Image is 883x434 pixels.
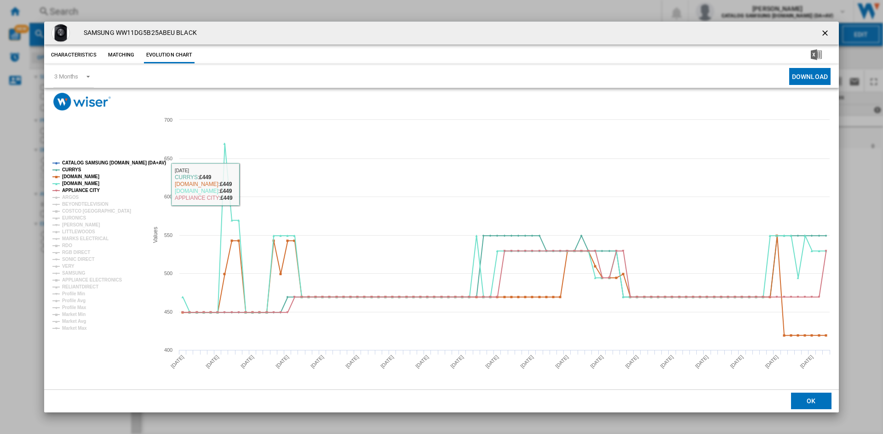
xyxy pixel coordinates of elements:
img: a2d65684869cdb54259e12e9969eb06bee20b6dc_1.jpg [52,24,70,42]
button: Evolution chart [144,47,195,63]
tspan: [DATE] [554,354,569,369]
tspan: [DOMAIN_NAME] [62,181,99,186]
tspan: [DATE] [379,354,395,369]
img: logo_wiser_300x94.png [53,93,111,111]
h4: SAMSUNG WW11DG5B25ABEU BLACK [79,28,197,38]
div: 3 Months [54,73,78,80]
tspan: [DATE] [764,354,779,369]
button: Download in Excel [796,47,837,63]
tspan: VERY [62,264,75,269]
tspan: CURRYS [62,167,81,172]
tspan: [DATE] [344,354,360,369]
tspan: [DATE] [414,354,430,369]
tspan: 450 [164,309,172,315]
tspan: 550 [164,232,172,238]
tspan: [DATE] [275,354,290,369]
tspan: [DATE] [310,354,325,369]
tspan: [DOMAIN_NAME] [62,174,99,179]
tspan: 700 [164,117,172,123]
tspan: [DATE] [449,354,464,369]
tspan: Market Avg [62,319,86,324]
tspan: [DATE] [694,354,709,369]
tspan: [DATE] [659,354,674,369]
tspan: APPLIANCE ELECTRONICS [62,277,122,282]
tspan: SAMSUNG [62,271,86,276]
tspan: [DATE] [170,354,185,369]
button: Matching [101,47,142,63]
tspan: Profile Max [62,305,86,310]
tspan: Market Max [62,326,87,331]
tspan: SONIC DIRECT [62,257,94,262]
tspan: [DATE] [240,354,255,369]
tspan: [DATE] [519,354,534,369]
tspan: ARGOS [62,195,79,200]
tspan: Values [152,227,159,243]
tspan: RGB DIRECT [62,250,90,255]
button: Characteristics [49,47,99,63]
tspan: [DATE] [589,354,604,369]
md-dialog: Product popup [44,22,839,412]
button: Download [789,68,831,85]
tspan: [DATE] [484,354,499,369]
tspan: COSTCO [GEOGRAPHIC_DATA] [62,209,131,214]
tspan: [DATE] [729,354,744,369]
tspan: Profile Min [62,291,85,296]
tspan: MARKS ELECTRICAL [62,236,109,241]
tspan: LITTLEWOODS [62,229,95,234]
tspan: Profile Avg [62,298,86,303]
tspan: APPLIANCE CITY [62,188,100,193]
tspan: 400 [164,347,172,353]
tspan: Market Min [62,312,86,317]
img: excel-24x24.png [811,49,822,60]
tspan: RDO [62,243,72,248]
tspan: [DATE] [799,354,814,369]
button: getI18NText('BUTTONS.CLOSE_DIALOG') [817,24,835,42]
tspan: RELIANTDIRECT [62,284,98,289]
tspan: [DATE] [205,354,220,369]
tspan: [PERSON_NAME] [62,222,100,227]
tspan: [DATE] [624,354,639,369]
button: OK [791,393,831,409]
tspan: 650 [164,156,172,161]
tspan: CATALOG SAMSUNG [DOMAIN_NAME] (DA+AV) [62,160,166,165]
tspan: 500 [164,271,172,276]
tspan: BEYONDTELEVISION [62,202,109,207]
tspan: 600 [164,194,172,199]
ng-md-icon: getI18NText('BUTTONS.CLOSE_DIALOG') [820,28,831,39]
tspan: EURONICS [62,215,86,220]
